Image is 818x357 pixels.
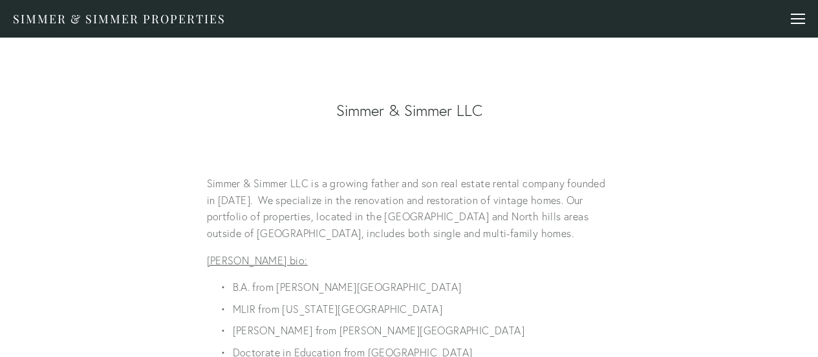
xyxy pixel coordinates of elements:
[207,254,308,267] span: [PERSON_NAME] bio:
[13,11,226,27] a: Simmer & Simmer Properties
[233,279,612,296] p: B.A. from [PERSON_NAME][GEOGRAPHIC_DATA]
[100,100,718,122] h2: Simmer & Simmer LLC
[207,176,612,242] p: Simmer & Simmer LLC is a growing father and son real estate rental company founded in [DATE]. We ...
[233,301,612,318] p: MLIR from [US_STATE][GEOGRAPHIC_DATA]
[233,323,612,340] p: [PERSON_NAME] from [PERSON_NAME][GEOGRAPHIC_DATA]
